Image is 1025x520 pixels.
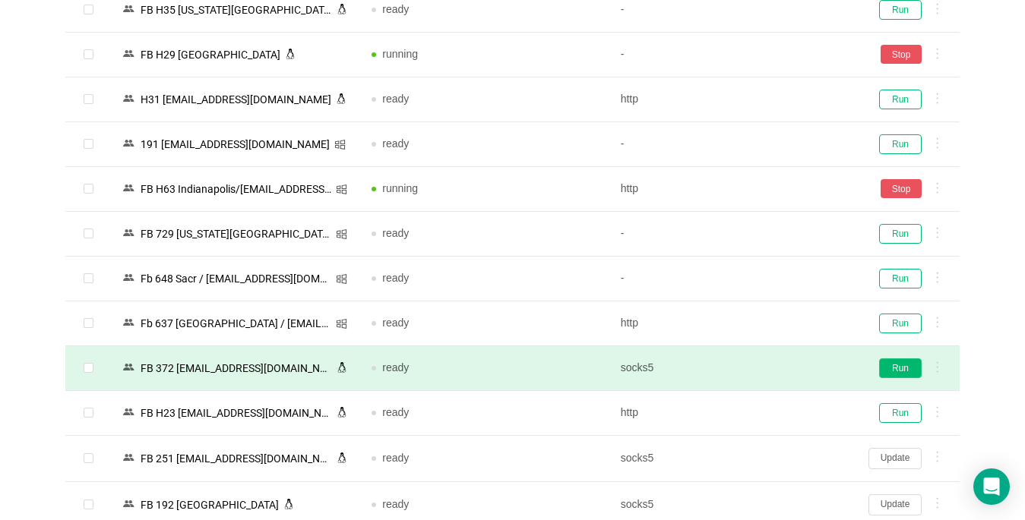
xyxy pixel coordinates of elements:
[382,317,409,329] span: ready
[879,134,922,154] button: Run
[609,391,857,436] td: http
[382,361,409,373] span: ready
[136,45,285,65] div: FB H29 [GEOGRAPHIC_DATA]
[336,273,347,285] i: icon: windows
[136,90,336,109] div: Н31 [EMAIL_ADDRESS][DOMAIN_NAME]
[609,301,857,346] td: http
[136,269,336,288] div: Fb 648 Sacr / [EMAIL_ADDRESS][DOMAIN_NAME]
[382,137,409,150] span: ready
[382,498,409,510] span: ready
[136,495,283,515] div: FB 192 [GEOGRAPHIC_DATA]
[334,139,346,150] i: icon: windows
[136,179,336,199] div: FB Н63 Indianapolis/[EMAIL_ADDRESS][DOMAIN_NAME] [1]
[382,406,409,418] span: ready
[336,184,347,195] i: icon: windows
[609,257,857,301] td: -
[382,182,418,194] span: running
[868,494,922,515] button: Update
[336,318,347,329] i: icon: windows
[868,448,922,469] button: Update
[879,90,922,109] button: Run
[336,228,347,240] i: icon: windows
[879,403,922,423] button: Run
[881,179,922,198] button: Stop
[382,452,409,464] span: ready
[609,77,857,122] td: http
[136,314,336,333] div: Fb 637 [GEOGRAPHIC_DATA] / [EMAIL_ADDRESS][DOMAIN_NAME]
[609,212,857,257] td: -
[609,33,857,77] td: -
[879,358,922,378] button: Run
[136,449,337,468] div: FB 251 [EMAIL_ADDRESS][DOMAIN_NAME]
[879,269,922,288] button: Run
[382,272,409,284] span: ready
[879,224,922,244] button: Run
[609,346,857,391] td: socks5
[136,224,336,244] div: FB 729 [US_STATE][GEOGRAPHIC_DATA]/ [EMAIL_ADDRESS][DOMAIN_NAME]
[879,314,922,333] button: Run
[136,403,337,423] div: FB Н23 [EMAIL_ADDRESS][DOMAIN_NAME]
[609,122,857,167] td: -
[609,436,857,482] td: socks5
[382,48,418,60] span: running
[973,468,1010,505] div: Open Intercom Messenger
[382,93,409,105] span: ready
[881,45,922,64] button: Stop
[609,167,857,212] td: http
[136,358,337,378] div: FB 372 [EMAIL_ADDRESS][DOMAIN_NAME]
[382,227,409,239] span: ready
[382,3,409,15] span: ready
[136,134,334,154] div: 191 [EMAIL_ADDRESS][DOMAIN_NAME]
